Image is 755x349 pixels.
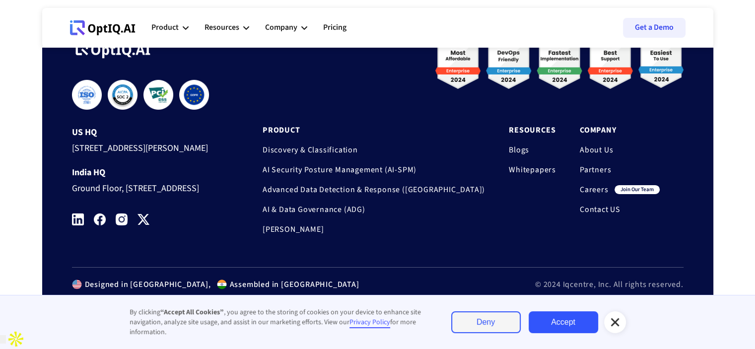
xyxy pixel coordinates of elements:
div: Ground Floor, [STREET_ADDRESS] [72,178,225,196]
div: Resources [205,21,239,34]
a: Contact US [580,205,660,214]
img: Apollo [6,329,26,349]
a: Company [580,125,660,135]
div: Assembled in [GEOGRAPHIC_DATA] [227,279,359,289]
a: Product [263,125,485,135]
a: Webflow Homepage [70,13,136,43]
a: Blogs [509,145,556,155]
div: US HQ [72,128,225,138]
a: [PERSON_NAME] [263,224,485,234]
a: Deny [451,311,521,333]
div: Resources [205,13,249,43]
a: Whitepapers [509,165,556,175]
div: Product [151,13,189,43]
a: Partners [580,165,660,175]
a: About Us [580,145,660,155]
a: AI Security Posture Management (AI-SPM) [263,165,485,175]
div: Designed in [GEOGRAPHIC_DATA], [82,279,211,289]
a: Careers [580,185,609,195]
a: Accept [529,311,598,333]
div: By clicking , you agree to the storing of cookies on your device to enhance site navigation, anal... [130,307,431,337]
a: AI & Data Governance (ADG) [263,205,485,214]
div: Company [265,21,297,34]
a: Privacy Policy [349,317,390,328]
div: Product [151,21,179,34]
div: [STREET_ADDRESS][PERSON_NAME] [72,138,225,156]
a: Discovery & Classification [263,145,485,155]
a: Resources [509,125,556,135]
a: Get a Demo [623,18,686,38]
div: © 2024 Iqcentre, Inc. All rights reserved. [535,279,684,289]
div: India HQ [72,168,225,178]
a: Advanced Data Detection & Response ([GEOGRAPHIC_DATA]) [263,185,485,195]
div: Company [265,13,307,43]
strong: “Accept All Cookies” [160,307,224,317]
div: join our team [615,185,660,194]
a: Pricing [323,13,346,43]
